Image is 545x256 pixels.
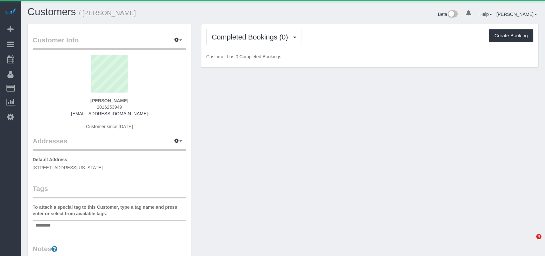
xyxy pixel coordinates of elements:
strong: [PERSON_NAME] [91,98,128,103]
iframe: Intercom live chat [523,234,539,250]
label: Default Address: [33,156,69,163]
a: Customers [27,6,76,17]
span: 2016253949 [97,105,122,110]
legend: Customer Info [33,35,186,50]
a: Beta [438,12,458,17]
img: Automaid Logo [4,6,17,16]
a: [PERSON_NAME] [497,12,537,17]
button: Create Booking [489,29,533,42]
a: [EMAIL_ADDRESS][DOMAIN_NAME] [71,111,148,116]
label: To attach a special tag to this Customer, type a tag name and press enter or select from availabl... [33,204,186,217]
img: New interface [447,10,458,19]
legend: Tags [33,184,186,198]
button: Completed Bookings (0) [206,29,302,45]
a: Help [479,12,492,17]
span: [STREET_ADDRESS][US_STATE] [33,165,103,170]
small: / [PERSON_NAME] [79,9,136,17]
span: Completed Bookings (0) [212,33,291,41]
span: 4 [536,234,541,239]
span: Customer since [DATE] [86,124,133,129]
p: Customer has 0 Completed Bookings [206,53,533,60]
